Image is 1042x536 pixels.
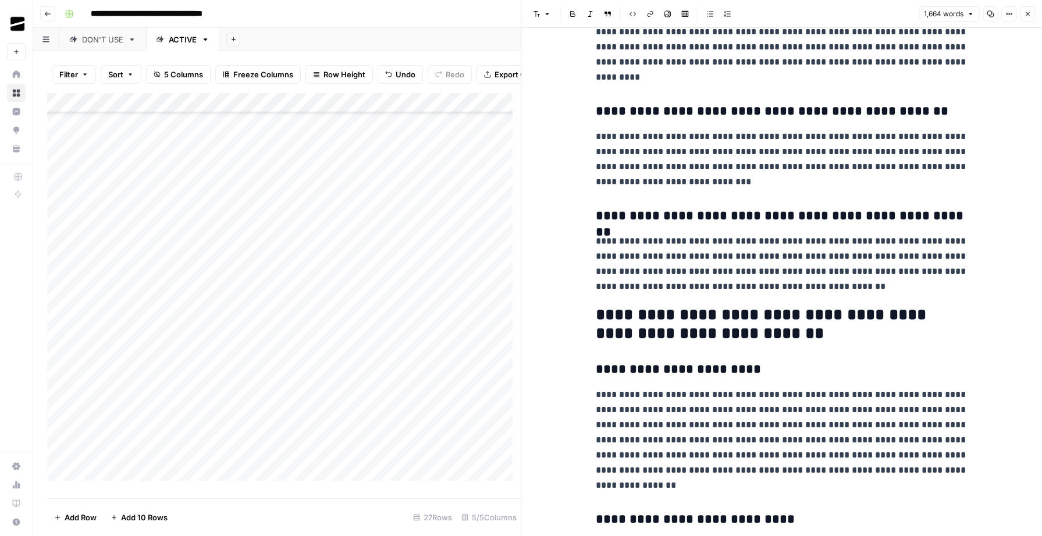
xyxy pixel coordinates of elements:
button: Export CSV [476,65,543,84]
button: 5 Columns [146,65,211,84]
span: Export CSV [495,69,536,80]
a: DON'T USE [59,28,146,51]
span: 1,664 words [924,9,963,19]
a: Browse [7,84,26,102]
a: Opportunities [7,121,26,140]
a: Home [7,65,26,84]
button: Sort [101,65,141,84]
a: Insights [7,102,26,121]
a: ACTIVE [146,28,219,51]
span: Add Row [65,512,97,523]
div: 27 Rows [408,508,457,527]
div: ACTIVE [169,34,197,45]
span: Undo [396,69,415,80]
span: 5 Columns [164,69,203,80]
span: Add 10 Rows [121,512,168,523]
a: Learning Hub [7,494,26,513]
div: DON'T USE [82,34,123,45]
button: Workspace: OGM [7,9,26,38]
a: Settings [7,457,26,476]
a: Your Data [7,140,26,158]
button: 1,664 words [919,6,979,22]
button: Freeze Columns [215,65,301,84]
button: Redo [428,65,472,84]
button: Row Height [305,65,373,84]
span: Freeze Columns [233,69,293,80]
span: Row Height [323,69,365,80]
button: Add 10 Rows [104,508,175,527]
span: Sort [108,69,123,80]
button: Filter [52,65,96,84]
a: Usage [7,476,26,494]
div: 5/5 Columns [457,508,521,527]
button: Add Row [47,508,104,527]
img: OGM Logo [7,13,28,34]
span: Filter [59,69,78,80]
span: Redo [446,69,464,80]
button: Undo [378,65,423,84]
button: Help + Support [7,513,26,531]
